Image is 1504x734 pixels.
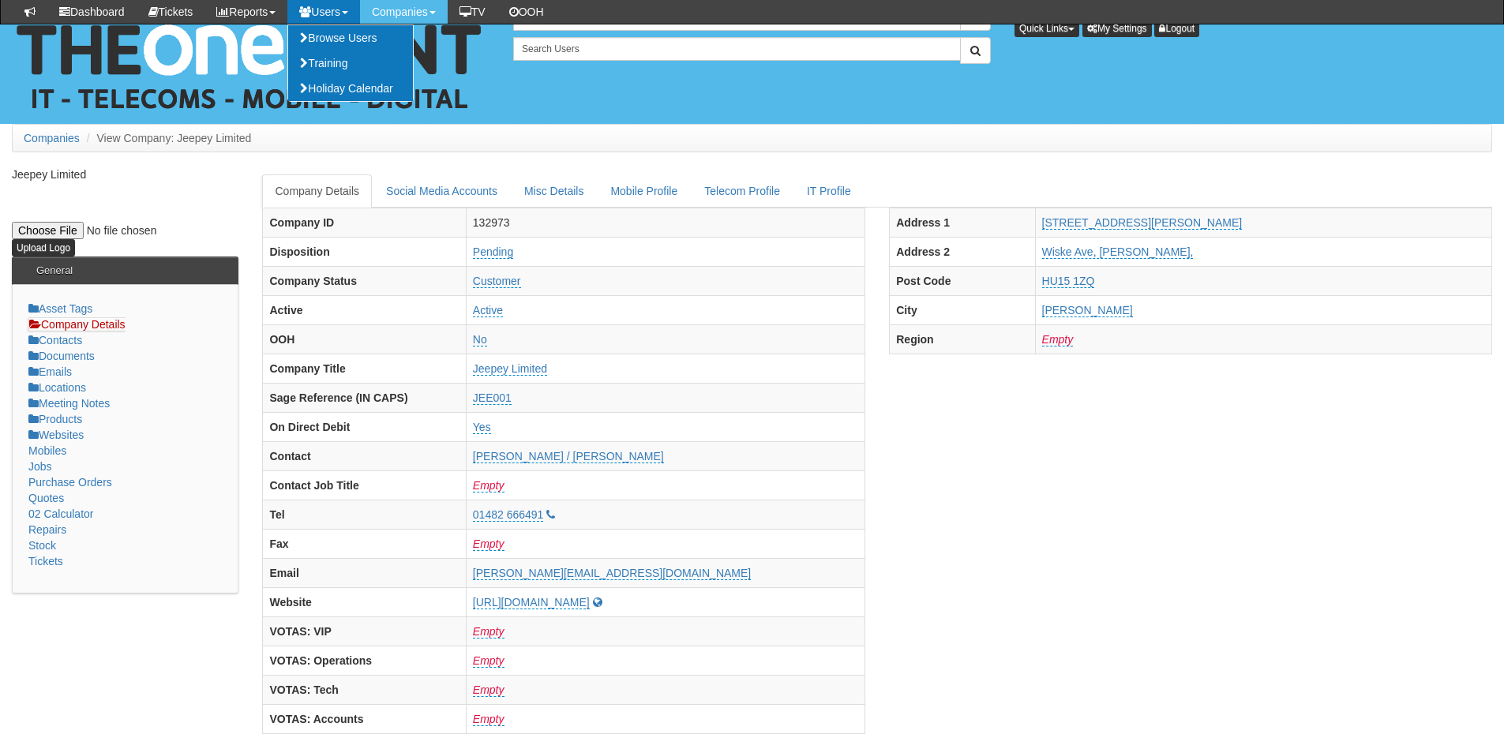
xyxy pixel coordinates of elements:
[263,324,466,354] th: OOH
[263,529,466,558] th: Fax
[263,295,466,324] th: Active
[473,713,504,726] a: Empty
[1042,304,1133,317] a: [PERSON_NAME]
[12,167,238,182] p: Jeepey Limited
[262,174,372,208] a: Company Details
[473,304,503,317] a: Active
[263,675,466,704] th: VOTAS: Tech
[466,208,865,237] td: 132973
[890,295,1035,324] th: City
[28,350,95,362] a: Documents
[28,317,126,331] a: Company Details
[28,381,86,394] a: Locations
[473,421,491,434] a: Yes
[24,132,80,144] a: Companies
[28,523,66,536] a: Repairs
[263,383,466,412] th: Sage Reference (IN CAPS)
[890,324,1035,354] th: Region
[28,444,66,457] a: Mobiles
[473,333,487,346] a: No
[473,479,504,492] a: Empty
[890,237,1035,266] th: Address 2
[1042,245,1194,259] a: Wiske Ave, [PERSON_NAME],
[473,245,513,259] a: Pending
[513,37,961,61] input: Search Users
[28,397,110,410] a: Meeting Notes
[1042,216,1243,230] a: [STREET_ADDRESS][PERSON_NAME]
[288,25,413,51] a: Browse Users
[473,450,664,463] a: [PERSON_NAME] / [PERSON_NAME]
[263,470,466,500] th: Contact Job Title
[263,237,466,266] th: Disposition
[263,266,466,295] th: Company Status
[28,507,94,520] a: 02 Calculator
[263,412,466,441] th: On Direct Debit
[263,208,466,237] th: Company ID
[473,275,521,288] a: Customer
[263,441,466,470] th: Contact
[28,334,82,346] a: Contacts
[473,625,504,639] a: Empty
[28,302,92,315] a: Asset Tags
[1042,275,1095,288] a: HU15 1ZQ
[28,413,82,425] a: Products
[1015,20,1079,37] button: Quick Links
[28,257,81,284] h3: General
[28,365,72,378] a: Emails
[1082,20,1152,37] a: My Settings
[288,76,413,101] a: Holiday Calendar
[28,539,56,552] a: Stock
[263,558,466,587] th: Email
[263,354,466,383] th: Company Title
[473,508,544,522] a: 01482 666491
[263,587,466,616] th: Website
[28,492,64,504] a: Quotes
[28,555,63,567] a: Tickets
[1042,333,1074,346] a: Empty
[28,429,84,441] a: Websites
[473,537,504,551] a: Empty
[12,239,75,257] input: Upload Logo
[83,130,252,146] li: View Company: Jeepey Limited
[263,704,466,733] th: VOTAS: Accounts
[890,266,1035,295] th: Post Code
[890,208,1035,237] th: Address 1
[473,362,547,376] a: Jeepey Limited
[598,174,690,208] a: Mobile Profile
[473,596,590,609] a: [URL][DOMAIN_NAME]
[692,174,793,208] a: Telecom Profile
[288,51,413,76] a: Training
[263,646,466,675] th: VOTAS: Operations
[373,174,510,208] a: Social Media Accounts
[263,500,466,529] th: Tel
[473,654,504,668] a: Empty
[512,174,596,208] a: Misc Details
[28,476,112,489] a: Purchase Orders
[473,567,751,580] a: [PERSON_NAME][EMAIL_ADDRESS][DOMAIN_NAME]
[794,174,864,208] a: IT Profile
[28,460,52,473] a: Jobs
[1154,20,1199,37] a: Logout
[263,616,466,646] th: VOTAS: VIP
[473,683,504,697] a: Empty
[473,391,512,405] a: JEE001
